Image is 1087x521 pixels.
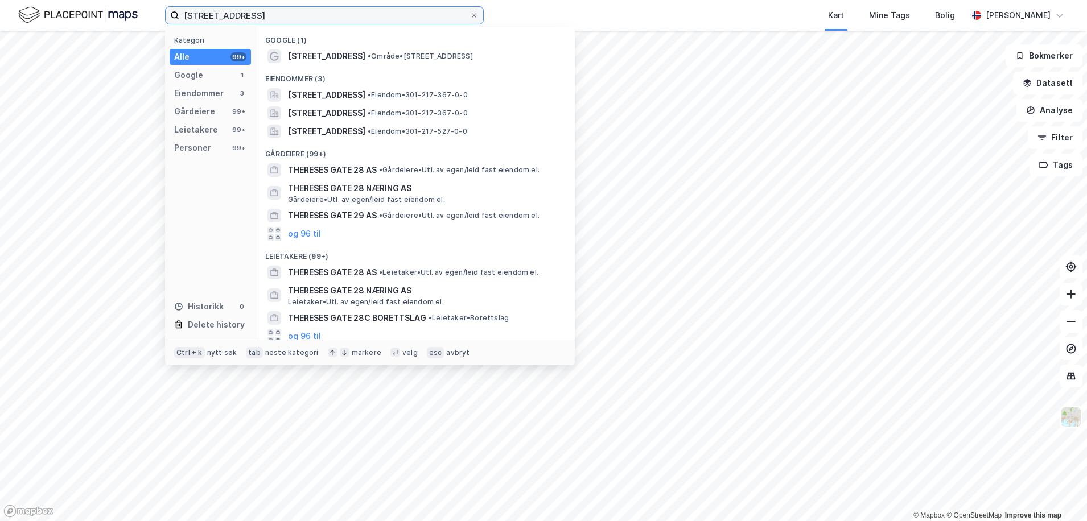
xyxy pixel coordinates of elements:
[368,127,467,136] span: Eiendom • 301-217-527-0-0
[288,297,444,307] span: Leietaker • Utl. av egen/leid fast eiendom el.
[288,49,365,63] span: [STREET_ADDRESS]
[368,52,473,61] span: Område • [STREET_ADDRESS]
[288,163,377,177] span: THERESES GATE 28 AS
[256,140,575,161] div: Gårdeiere (99+)
[1060,406,1082,428] img: Z
[237,302,246,311] div: 0
[3,505,53,518] a: Mapbox homepage
[230,107,246,116] div: 99+
[288,181,561,195] span: THERESES GATE 28 NÆRING AS
[986,9,1051,22] div: [PERSON_NAME]
[368,127,371,135] span: •
[869,9,910,22] div: Mine Tags
[256,65,575,86] div: Eiendommer (3)
[288,266,377,279] span: THERESES GATE 28 AS
[230,143,246,152] div: 99+
[18,5,138,25] img: logo.f888ab2527a4732fd821a326f86c7f29.svg
[174,86,224,100] div: Eiendommer
[288,106,365,120] span: [STREET_ADDRESS]
[379,166,382,174] span: •
[1030,466,1087,521] iframe: Chat Widget
[174,123,218,137] div: Leietakere
[246,347,263,358] div: tab
[288,125,365,138] span: [STREET_ADDRESS]
[265,348,319,357] div: neste kategori
[288,227,321,241] button: og 96 til
[935,9,955,22] div: Bolig
[427,347,444,358] div: esc
[379,268,538,277] span: Leietaker • Utl. av egen/leid fast eiendom el.
[379,211,540,220] span: Gårdeiere • Utl. av egen/leid fast eiendom el.
[207,348,237,357] div: nytt søk
[174,141,211,155] div: Personer
[174,105,215,118] div: Gårdeiere
[1006,44,1082,67] button: Bokmerker
[828,9,844,22] div: Kart
[230,52,246,61] div: 99+
[352,348,381,357] div: markere
[1016,99,1082,122] button: Analyse
[237,71,246,80] div: 1
[446,348,470,357] div: avbryt
[1005,511,1061,519] a: Improve this map
[946,511,1002,519] a: OpenStreetMap
[1030,154,1082,176] button: Tags
[368,109,371,117] span: •
[230,125,246,134] div: 99+
[174,300,224,313] div: Historikk
[237,89,246,98] div: 3
[913,511,945,519] a: Mapbox
[256,27,575,47] div: Google (1)
[379,166,540,175] span: Gårdeiere • Utl. av egen/leid fast eiendom el.
[379,268,382,276] span: •
[368,90,371,99] span: •
[288,311,426,325] span: THERESES GATE 28C BORETTSLAG
[288,195,445,204] span: Gårdeiere • Utl. av egen/leid fast eiendom el.
[174,347,205,358] div: Ctrl + k
[188,318,245,332] div: Delete history
[288,284,561,297] span: THERESES GATE 28 NÆRING AS
[429,313,432,322] span: •
[174,50,190,64] div: Alle
[1028,126,1082,149] button: Filter
[429,313,509,322] span: Leietaker • Borettslag
[379,211,382,220] span: •
[174,68,203,82] div: Google
[368,109,468,118] span: Eiendom • 301-217-367-0-0
[402,348,418,357] div: velg
[1013,72,1082,94] button: Datasett
[256,243,575,263] div: Leietakere (99+)
[174,36,251,44] div: Kategori
[288,88,365,102] span: [STREET_ADDRESS]
[288,329,321,343] button: og 96 til
[288,209,377,222] span: THERESES GATE 29 AS
[179,7,470,24] input: Søk på adresse, matrikkel, gårdeiere, leietakere eller personer
[368,90,468,100] span: Eiendom • 301-217-367-0-0
[368,52,371,60] span: •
